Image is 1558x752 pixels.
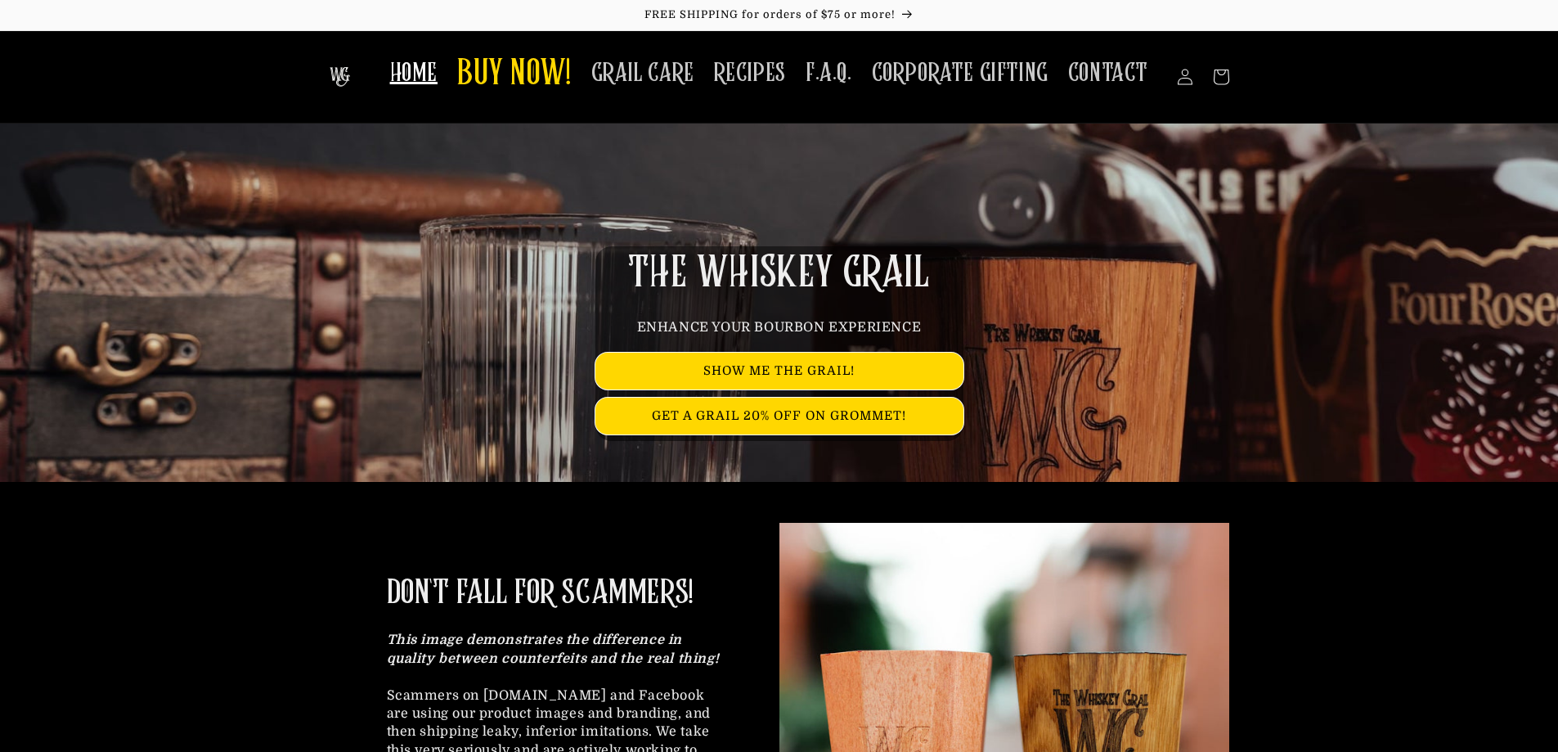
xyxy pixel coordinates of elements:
[714,57,786,89] span: RECIPES
[628,252,929,295] span: THE WHISKEY GRAIL
[872,57,1048,89] span: CORPORATE GIFTING
[1068,57,1148,89] span: CONTACT
[447,43,581,107] a: BUY NOW!
[387,633,720,665] strong: This image demonstrates the difference in quality between counterfeits and the real thing!
[1058,47,1158,99] a: CONTACT
[806,57,852,89] span: F.A.Q.
[637,320,922,335] span: ENHANCE YOUR BOURBON EXPERIENCE
[457,52,572,97] span: BUY NOW!
[581,47,704,99] a: GRAIL CARE
[595,398,963,435] a: GET A GRAIL 20% OFF ON GROMMET!
[862,47,1058,99] a: CORPORATE GIFTING
[595,353,963,390] a: SHOW ME THE GRAIL!
[16,8,1542,22] p: FREE SHIPPING for orders of $75 or more!
[390,57,438,89] span: HOME
[796,47,862,99] a: F.A.Q.
[704,47,796,99] a: RECIPES
[380,47,447,99] a: HOME
[591,57,694,89] span: GRAIL CARE
[330,67,350,87] img: The Whiskey Grail
[387,572,694,615] h2: DON'T FALL FOR SCAMMERS!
